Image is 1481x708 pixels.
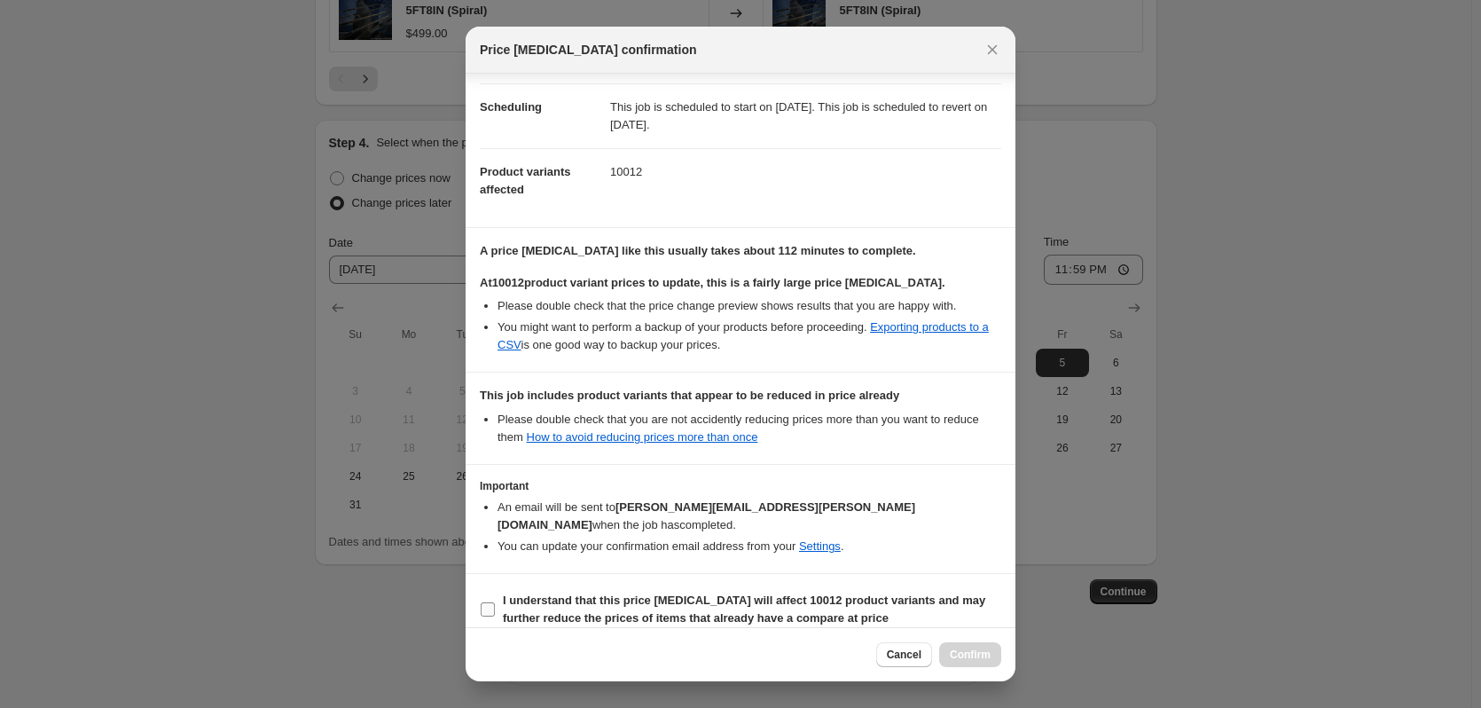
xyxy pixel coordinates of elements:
dd: 10012 [610,148,1001,195]
button: Close [980,37,1005,62]
li: You can update your confirmation email address from your . [498,538,1001,555]
li: Please double check that the price change preview shows results that you are happy with. [498,297,1001,315]
b: This job includes product variants that appear to be reduced in price already [480,389,899,402]
span: Cancel [887,648,921,662]
span: Scheduling [480,100,542,114]
b: [PERSON_NAME][EMAIL_ADDRESS][PERSON_NAME][DOMAIN_NAME] [498,500,915,531]
b: At 10012 product variant prices to update, this is a fairly large price [MEDICAL_DATA]. [480,276,945,289]
li: You might want to perform a backup of your products before proceeding. is one good way to backup ... [498,319,1001,354]
a: How to avoid reducing prices more than once [527,430,758,444]
dd: This job is scheduled to start on [DATE]. This job is scheduled to revert on [DATE]. [610,83,1001,148]
a: Exporting products to a CSV [498,320,989,351]
span: Product variants affected [480,165,571,196]
span: Price [MEDICAL_DATA] confirmation [480,41,697,59]
h3: Important [480,479,1001,493]
button: Cancel [876,642,932,667]
li: Please double check that you are not accidently reducing prices more than you want to reduce them [498,411,1001,446]
li: An email will be sent to when the job has completed . [498,499,1001,534]
b: I understand that this price [MEDICAL_DATA] will affect 10012 product variants and may further re... [503,594,985,625]
a: Settings [799,539,841,553]
b: A price [MEDICAL_DATA] like this usually takes about 112 minutes to complete. [480,244,916,257]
